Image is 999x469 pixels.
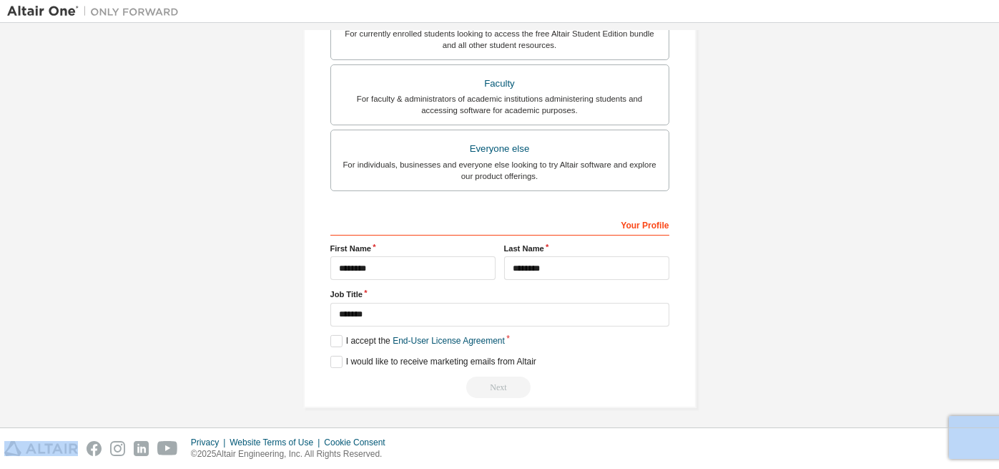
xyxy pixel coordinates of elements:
[330,213,669,236] div: Your Profile
[340,159,660,182] div: For individuals, businesses and everyone else looking to try Altair software and explore our prod...
[134,441,149,456] img: linkedin.svg
[330,377,669,398] div: Email already exists
[230,437,324,448] div: Website Terms of Use
[330,356,536,368] label: I would like to receive marketing emails from Altair
[330,289,669,300] label: Job Title
[110,441,125,456] img: instagram.svg
[330,243,496,254] label: First Name
[340,28,660,51] div: For currently enrolled students looking to access the free Altair Student Edition bundle and all ...
[87,441,102,456] img: facebook.svg
[7,4,186,19] img: Altair One
[504,243,669,254] label: Last Name
[340,74,660,94] div: Faculty
[330,335,505,347] label: I accept the
[191,448,394,460] p: © 2025 Altair Engineering, Inc. All Rights Reserved.
[324,437,393,448] div: Cookie Consent
[340,93,660,116] div: For faculty & administrators of academic institutions administering students and accessing softwa...
[4,441,78,456] img: altair_logo.svg
[340,139,660,159] div: Everyone else
[157,441,178,456] img: youtube.svg
[191,437,230,448] div: Privacy
[393,336,505,346] a: End-User License Agreement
